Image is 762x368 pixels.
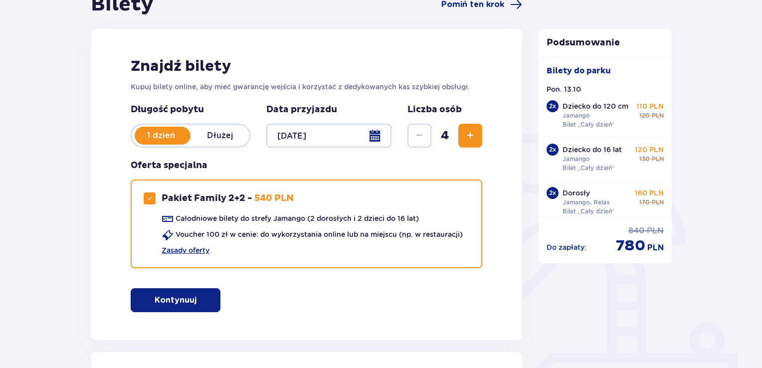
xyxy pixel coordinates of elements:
span: 120 [639,111,650,120]
span: PLN [652,155,664,164]
p: Kupuj bilety online, aby mieć gwarancję wejścia i korzystać z dedykowanych kas szybkiej obsługi. [131,82,482,92]
button: Zmniejsz [407,124,431,148]
div: 2 x [547,187,559,199]
h3: Oferta specjalna [131,160,207,172]
span: PLN [647,242,664,253]
p: 540 PLN [254,192,294,204]
p: Całodniowe bilety do strefy Jamango (2 dorosłych i 2 dzieci do 16 lat) [176,213,419,223]
p: 110 PLN [636,101,664,111]
p: Voucher 100 zł w cenie: do wykorzystania online lub na miejscu (np. w restauracji) [176,229,463,239]
button: Kontynuuj [131,288,220,312]
span: PLN [652,198,664,207]
span: 170 [639,198,650,207]
p: Podsumowanie [539,37,672,49]
p: Długość pobytu [131,104,250,116]
p: Bilet „Cały dzień” [563,120,615,129]
p: Dziecko do 16 lat [563,145,622,155]
p: Pon. 13.10 [547,84,581,94]
p: 1 dzień [132,130,190,141]
button: Zwiększ [458,124,482,148]
p: Kontynuuj [155,295,196,306]
span: PLN [647,225,664,236]
p: Jamango [563,111,590,120]
p: Dłużej [190,130,249,141]
span: 780 [616,236,645,255]
div: 2 x [547,100,559,112]
h2: Znajdź bilety [131,57,482,76]
span: 840 [628,225,645,236]
span: PLN [652,111,664,120]
p: 120 PLN [635,145,664,155]
p: Dziecko do 120 cm [563,101,628,111]
span: 4 [433,128,456,143]
div: 2 x [547,144,559,156]
p: Jamango [563,155,590,164]
p: Do zapłaty : [547,242,586,252]
a: Zasady oferty [162,245,209,255]
p: Liczba osób [407,104,462,116]
p: Jamango, Relax [563,198,610,207]
p: Bilety do parku [547,65,611,76]
p: Data przyjazdu [266,104,337,116]
p: Pakiet Family 2+2 - [162,192,252,204]
p: Bilet „Cały dzień” [563,207,615,216]
span: 130 [639,155,650,164]
p: 160 PLN [635,188,664,198]
p: Dorosły [563,188,590,198]
p: Bilet „Cały dzień” [563,164,615,173]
